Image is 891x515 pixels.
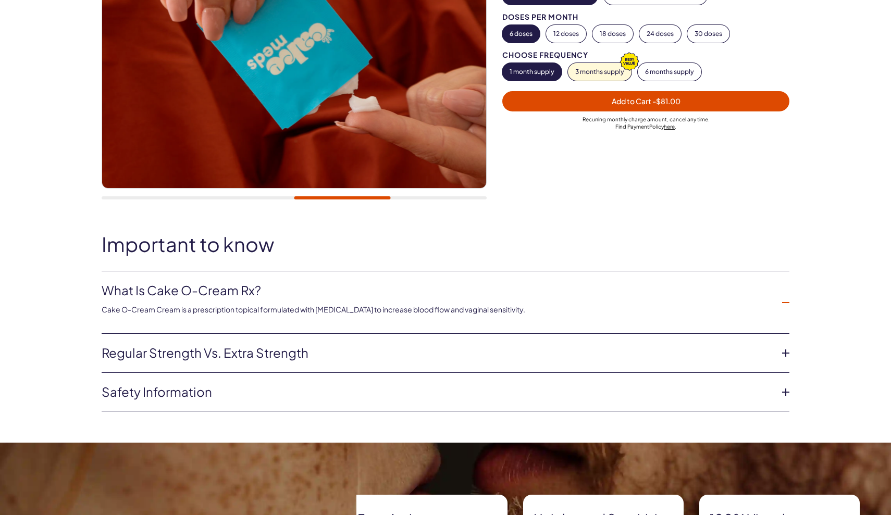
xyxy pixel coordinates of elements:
[502,116,789,130] div: Recurring monthly charge amount , cancel any time. Policy .
[687,25,729,43] button: 30 doses
[502,63,562,81] button: 1 month supply
[612,96,680,106] span: Add to Cart
[664,123,675,130] a: here
[652,96,680,106] span: - $81.00
[102,233,789,255] h2: Important to know
[102,383,773,401] a: Safety information
[102,305,773,315] p: Cake O-Cream Cream is a prescription topical formulated with [MEDICAL_DATA] to increase blood flo...
[102,344,773,362] a: Regular strength vs. extra strength
[546,25,586,43] button: 12 doses
[502,91,789,111] button: Add to Cart -$81.00
[568,63,632,81] button: 3 months supply
[639,25,681,43] button: 24 doses
[102,282,773,299] a: What is Cake O-Cream Rx?
[502,51,789,59] div: Choose Frequency
[502,13,789,21] div: Doses per Month
[502,25,540,43] button: 6 doses
[615,123,649,130] span: Find Payment
[592,25,633,43] button: 18 doses
[638,63,701,81] button: 6 months supply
